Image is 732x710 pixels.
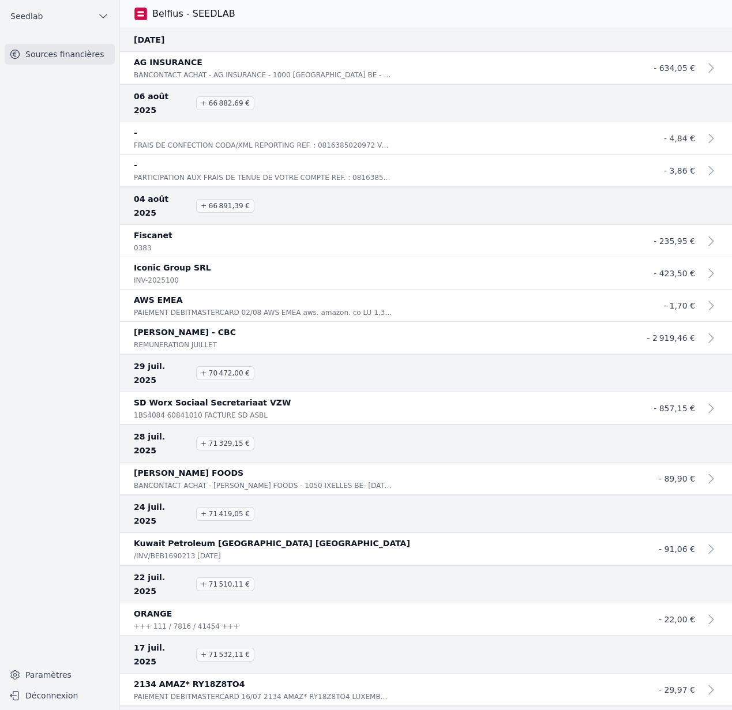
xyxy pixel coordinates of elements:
[152,7,235,21] h3: Belfius - SEEDLAB
[134,359,189,387] span: 29 juil. 2025
[5,686,115,705] button: Déconnexion
[120,155,732,187] a: - PARTICIPATION AUX FRAIS DE TENUE DE VOTRE COMPTE REF. : 0816385044936 VAL. 01-08 - 3,86 €
[120,392,732,425] a: SD Worx Sociaal Secretariaat VZW 1BS4084 60841010 FACTURE SD ASBL - 857,15 €
[134,570,189,598] span: 22 juil. 2025
[134,7,148,21] img: Belfius - SEEDLAB
[134,500,189,528] span: 24 juil. 2025
[120,122,732,155] a: - FRAIS DE CONFECTION CODA/XML REPORTING REF. : 0816385020972 VAL. 05-08 - 4,84 €
[134,536,626,550] p: Kuwait Petroleum [GEOGRAPHIC_DATA] [GEOGRAPHIC_DATA]
[196,366,254,380] span: + 70 472,00 €
[196,507,254,521] span: + 71 419,05 €
[134,430,189,457] span: 28 juil. 2025
[134,480,392,491] p: BANCONTACT ACHAT - [PERSON_NAME] FOODS - 1050 IXELLES BE- [DATE] 22:22 - CONTACTLESS - CARTE 5255...
[664,166,695,175] span: - 3,86 €
[664,134,695,143] span: - 4,84 €
[134,410,392,421] p: 1BS4084 60841010 FACTURE SD ASBL
[5,666,115,684] a: Paramètres
[120,257,732,290] a: Iconic Group SRL INV-2025100 - 423,50 €
[134,339,392,351] p: REMUNERATION JUILLET
[120,533,732,565] a: Kuwait Petroleum [GEOGRAPHIC_DATA] [GEOGRAPHIC_DATA] /INV/BEB1690213 [DATE] - 91,06 €
[134,307,392,318] p: PAIEMENT DEBITMASTERCARD 02/08 AWS EMEA aws. amazon. co LU 1,34 USD FRAIS DE TRAITEMENT 0,43 EUR ...
[134,275,392,286] p: INV-2025100
[134,396,626,410] p: SD Worx Sociaal Secretariaat VZW
[134,293,626,307] p: AWS EMEA
[196,437,254,450] span: + 71 329,15 €
[654,269,695,278] span: - 423,50 €
[134,261,626,275] p: Iconic Group SRL
[134,242,392,254] p: 0383
[659,685,695,694] span: - 29,97 €
[120,463,732,495] a: [PERSON_NAME] FOODS BANCONTACT ACHAT - [PERSON_NAME] FOODS - 1050 IXELLES BE- [DATE] 22:22 - CONT...
[10,10,43,22] span: Seedlab
[664,301,695,310] span: - 1,70 €
[134,677,626,691] p: 2134 AMAZ* RY18Z8TO4
[134,621,392,632] p: +++ 111 / 7816 / 41454 +++
[120,322,732,354] a: [PERSON_NAME] - CBC REMUNERATION JUILLET - 2 919,46 €
[120,603,732,636] a: ORANGE +++ 111 / 7816 / 41454 +++ - 22,00 €
[196,648,254,662] span: + 71 532,11 €
[134,126,626,140] p: -
[134,89,189,117] span: 06 août 2025
[654,236,695,246] span: - 235,95 €
[134,172,392,183] p: PARTICIPATION AUX FRAIS DE TENUE DE VOTRE COMPTE REF. : 0816385044936 VAL. 01-08
[134,325,626,339] p: [PERSON_NAME] - CBC
[654,63,695,73] span: - 634,05 €
[134,550,392,562] p: /INV/BEB1690213 [DATE]
[134,607,626,621] p: ORANGE
[134,466,626,480] p: [PERSON_NAME] FOODS
[120,52,732,84] a: AG INSURANCE BANCONTACT ACHAT - AG INSURANCE - 1000 [GEOGRAPHIC_DATA] BE - [DATE] 12:09 - 1532722...
[134,140,392,151] p: FRAIS DE CONFECTION CODA/XML REPORTING REF. : 0816385020972 VAL. 05-08
[134,192,189,220] span: 04 août 2025
[196,199,254,213] span: + 66 891,39 €
[120,674,732,706] a: 2134 AMAZ* RY18Z8TO4 PAIEMENT DEBITMASTERCARD 16/07 2134 AMAZ* RY18Z8TO4 LUXEMBOURG LU 29,97 EUR ...
[134,641,189,668] span: 17 juil. 2025
[5,7,115,25] button: Seedlab
[134,691,392,703] p: PAIEMENT DEBITMASTERCARD 16/07 2134 AMAZ* RY18Z8TO4 LUXEMBOURG LU 29,97 EUR CARTE N [CREDIT_CARD_...
[134,228,626,242] p: Fiscanet
[659,544,695,554] span: - 91,06 €
[659,474,695,483] span: - 89,90 €
[5,44,115,65] a: Sources financières
[654,404,695,413] span: - 857,15 €
[196,577,254,591] span: + 71 510,11 €
[134,55,626,69] p: AG INSURANCE
[134,158,626,172] p: -
[120,225,732,257] a: Fiscanet 0383 - 235,95 €
[134,33,189,47] span: [DATE]
[647,333,695,343] span: - 2 919,46 €
[659,615,695,624] span: - 22,00 €
[120,290,732,322] a: AWS EMEA PAIEMENT DEBITMASTERCARD 02/08 AWS EMEA aws. amazon. co LU 1,34 USD FRAIS DE TRAITEMENT ...
[134,69,392,81] p: BANCONTACT ACHAT - AG INSURANCE - 1000 [GEOGRAPHIC_DATA] BE - [DATE] 12:09 - 153272279287 - VIA I...
[196,96,254,110] span: + 66 882,69 €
